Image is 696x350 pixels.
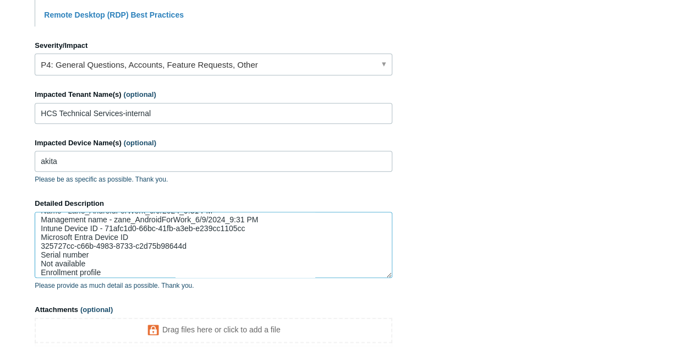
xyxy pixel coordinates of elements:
label: Impacted Tenant Name(s) [35,89,392,100]
label: Severity/Impact [35,40,392,51]
p: Please provide as much detail as possible. Thank you. [35,281,392,291]
label: Detailed Description [35,198,392,209]
a: Remote Desktop (RDP) Best Practices [44,10,184,19]
p: Please be as specific as possible. Thank you. [35,174,392,184]
label: Impacted Device Name(s) [35,138,392,149]
span: (optional) [80,305,113,314]
span: (optional) [124,139,156,147]
a: P4: General Questions, Accounts, Feature Requests, Other [35,53,392,75]
span: (optional) [124,90,156,99]
label: Attachments [35,304,392,315]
